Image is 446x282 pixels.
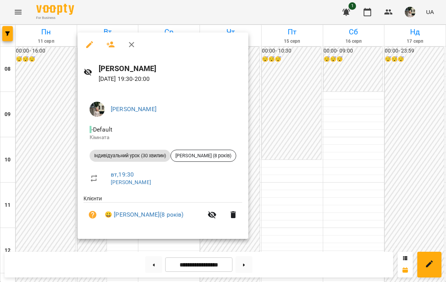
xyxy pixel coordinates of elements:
a: [PERSON_NAME] [111,179,151,185]
p: [DATE] 19:30 - 20:00 [99,74,242,84]
a: вт , 19:30 [111,171,134,178]
img: cf4d6eb83d031974aacf3fedae7611bc.jpeg [90,102,105,117]
ul: Клієнти [84,195,242,230]
a: 😀 [PERSON_NAME](8 років) [105,210,184,219]
h6: [PERSON_NAME] [99,63,242,74]
button: Візит ще не сплачено. Додати оплату? [84,206,102,224]
a: [PERSON_NAME] [111,105,156,113]
span: Індивідуальний урок (30 хвилин) [90,152,170,159]
span: - Default [90,126,114,133]
p: Кімната [90,134,236,141]
div: [PERSON_NAME] (8 років) [170,150,236,162]
span: [PERSON_NAME] (8 років) [171,152,236,159]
